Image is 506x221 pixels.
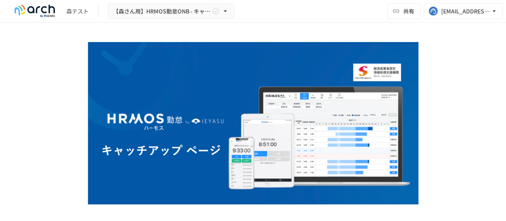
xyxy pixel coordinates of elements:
span: 【森さん用】HRMOS勤怠ONB - キャッチアップ [113,6,210,16]
button: 共有 [387,3,421,19]
button: 【森さん用】HRMOS勤怠ONB - キャッチアップ [108,4,234,19]
button: [EMAIL_ADDRESS][DOMAIN_NAME] [424,3,503,19]
span: 共有 [403,7,414,15]
img: logo-default@2x-9cf2c760.svg [9,5,60,17]
div: [EMAIL_ADDRESS][DOMAIN_NAME] [441,6,490,16]
div: 森テスト [66,7,89,15]
img: BJKKeCQpXoJskXBox1WcmlAIxmsSe3lt0HW3HWAjxJd [88,42,419,206]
